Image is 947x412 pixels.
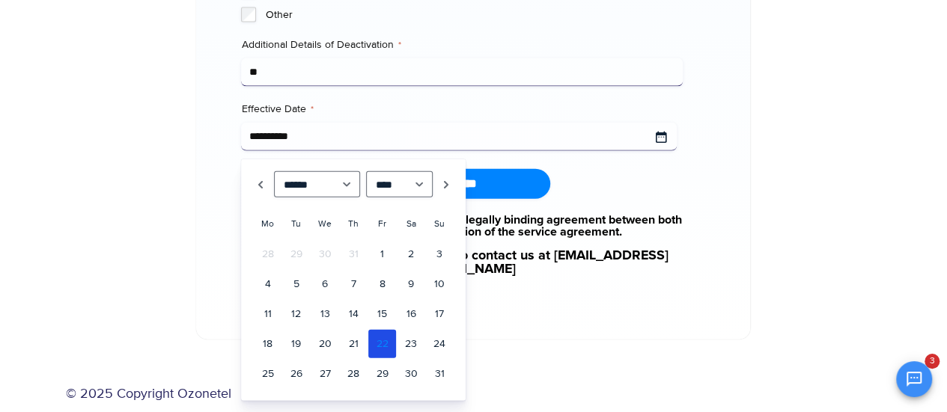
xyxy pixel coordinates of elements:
a: 15 [368,300,395,328]
select: Select year [366,171,433,197]
a: 20 [311,330,338,358]
a: 11 [254,300,281,328]
span: 28 [254,240,281,268]
a: 12 [283,300,310,328]
a: 4 [254,270,281,298]
a: 21 [340,330,367,358]
span: Wednesday [318,218,332,230]
span: 31 [340,240,367,268]
span: Saturday [406,218,415,230]
a: Next [439,171,454,197]
a: 29 [368,360,395,388]
a: 6 [311,270,338,298]
a: 31 [426,360,453,388]
a: 17 [426,300,453,328]
a: 18 [254,330,281,358]
a: 24 [426,330,453,358]
span: Thursday [348,218,359,230]
span: Sunday [434,218,445,230]
a: 1 [368,240,395,268]
a: 16 [398,300,424,328]
a: 27 [311,360,338,388]
label: Other [265,7,683,22]
label: Additional Details of Deactivation [241,37,683,52]
span: 29 [283,240,310,268]
a: 5 [283,270,310,298]
a: 30 [398,360,424,388]
select: Select month [274,171,360,197]
a: 3 [426,240,453,268]
a: 23 [398,330,424,358]
a: 2 [398,240,424,268]
a: 7 [340,270,367,298]
label: Effective Date [241,102,683,117]
a: 25 [254,360,281,388]
span: Monday [261,218,274,230]
a: 13 [311,300,338,328]
a: © 2025 Copyright Ozonetel [66,384,231,405]
span: Friday [378,218,386,230]
a: 9 [398,270,424,298]
a: 10 [426,270,453,298]
a: 19 [283,330,310,358]
button: Open chat [896,361,932,397]
a: 26 [283,360,310,388]
a: 22 [368,330,395,358]
span: Tuesday [291,218,301,230]
a: 28 [340,360,367,388]
span: 3 [925,354,940,369]
a: Prev [253,171,268,197]
a: 14 [340,300,367,328]
span: 30 [311,240,338,268]
a: 8 [368,270,395,298]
